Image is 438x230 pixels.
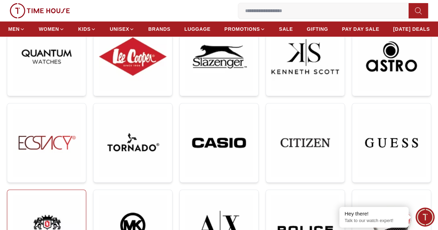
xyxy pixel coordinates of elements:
[342,23,379,35] a: PAY DAY SALE
[279,26,293,33] span: SALE
[185,109,253,177] img: ...
[185,23,253,90] img: ...
[13,109,80,176] img: ...
[8,23,25,35] a: MEN
[184,26,211,33] span: LUGGAGE
[358,23,425,90] img: ...
[78,23,96,35] a: KIDS
[39,26,59,33] span: WOMEN
[307,23,328,35] a: GIFTING
[110,26,129,33] span: UNISEX
[307,26,328,33] span: GIFTING
[393,23,430,35] a: [DATE] DEALS
[358,109,425,177] img: ...
[271,109,339,176] img: ...
[10,3,70,18] img: ...
[148,23,170,35] a: BRANDS
[271,23,339,90] img: ...
[148,26,170,33] span: BRANDS
[345,210,403,217] div: Hey there!
[39,23,64,35] a: WOMEN
[342,26,379,33] span: PAY DAY SALE
[393,26,430,33] span: [DATE] DEALS
[8,26,20,33] span: MEN
[279,23,293,35] a: SALE
[184,23,211,35] a: LUGGAGE
[345,218,403,224] p: Talk to our watch expert!
[110,23,134,35] a: UNISEX
[415,208,435,227] div: Chat Widget
[224,23,265,35] a: PROMOTIONS
[13,23,80,90] img: ...
[99,109,167,176] img: ...
[224,26,260,33] span: PROMOTIONS
[99,23,167,90] img: ...
[78,26,91,33] span: KIDS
